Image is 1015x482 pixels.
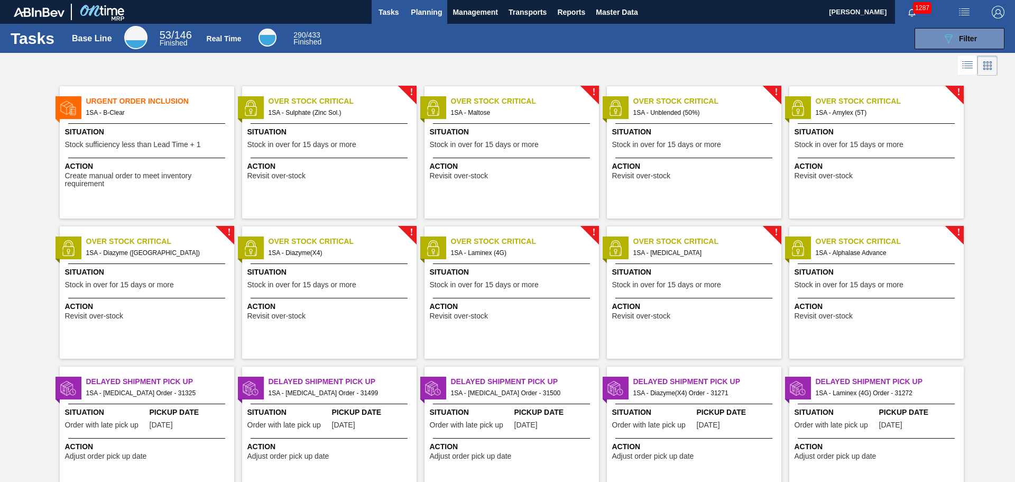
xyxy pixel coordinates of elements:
img: status [243,100,259,116]
img: status [425,240,441,256]
span: Action [65,301,232,312]
span: Situation [247,267,414,278]
span: Revisit over-stock [612,172,670,180]
span: 1SA - Dextrose Order - 31500 [451,387,590,399]
span: ! [957,88,960,96]
img: status [790,380,806,396]
span: Action [247,161,414,172]
span: Adjust order pick up date [430,452,512,460]
span: Revisit over-stock [430,312,488,320]
span: Delayed Shipment Pick Up [816,376,964,387]
span: Create manual order to meet inventory requirement [65,172,232,188]
span: Action [65,161,232,172]
span: Tasks [377,6,400,19]
span: 09/05/2025 [879,421,902,429]
img: status [243,240,259,256]
span: Action [795,441,961,452]
span: Pickup Date [514,407,596,418]
span: 1SA - Amylex (5T) [816,107,955,119]
div: Base Line [72,34,112,43]
span: Planning [411,6,442,19]
span: 1SA - Sulphate (Zinc Sol.) [269,107,408,119]
span: Transports [509,6,547,19]
span: Finished [293,38,321,46]
span: Order with late pick up [430,421,503,429]
div: Base Line [124,26,147,49]
span: / 433 [293,31,320,39]
span: Stock in over for 15 days or more [65,281,174,289]
span: Situation [612,407,694,418]
span: Action [247,301,414,312]
span: Delayed Shipment Pick Up [633,376,781,387]
span: Over Stock Critical [269,236,417,247]
span: ! [592,229,595,237]
span: Action [430,441,596,452]
span: Delayed Shipment Pick Up [451,376,599,387]
span: Over Stock Critical [86,236,234,247]
img: status [60,100,76,116]
span: Situation [612,126,779,138]
span: Order with late pick up [795,421,868,429]
img: status [243,380,259,396]
img: status [60,380,76,396]
span: 1SA - Diazyme(X4) Order - 31271 [633,387,773,399]
span: 09/05/2025 [697,421,720,429]
span: Adjust order pick up date [612,452,694,460]
span: Situation [430,407,512,418]
div: Real Time [259,29,276,47]
img: status [60,240,76,256]
h1: Tasks [11,32,57,44]
span: ! [410,229,413,237]
button: Notifications [895,5,929,20]
span: Stock in over for 15 days or more [612,281,721,289]
span: Adjust order pick up date [247,452,329,460]
span: Management [453,6,498,19]
span: Action [247,441,414,452]
span: Action [430,301,596,312]
span: 1SA - Laminex (4G) [451,247,590,259]
span: 1287 [913,2,931,14]
span: Situation [247,407,329,418]
span: Over Stock Critical [451,236,599,247]
span: Adjust order pick up date [65,452,147,460]
span: ! [774,88,778,96]
span: Situation [65,407,147,418]
span: ! [410,88,413,96]
span: Action [795,161,961,172]
span: Action [795,301,961,312]
img: status [790,100,806,116]
span: Stock in over for 15 days or more [430,141,539,149]
span: Situation [430,267,596,278]
div: Base Line [160,31,192,47]
span: Stock in over for 15 days or more [247,281,356,289]
button: Filter [915,28,1004,49]
span: 53 [160,29,171,41]
span: Action [612,301,779,312]
span: 09/05/2025 [150,421,173,429]
span: Pickup Date [332,407,414,418]
span: 1SA - Dextrose Order - 31499 [269,387,408,399]
img: status [607,380,623,396]
span: 1SA - Maltose [451,107,590,119]
span: 290 [293,31,306,39]
img: status [425,380,441,396]
span: Action [612,441,779,452]
img: status [425,100,441,116]
span: Stock in over for 15 days or more [430,281,539,289]
span: Situation [795,267,961,278]
span: 09/08/2025 [514,421,538,429]
span: 1SA - Dextrose Order - 31325 [86,387,226,399]
span: 1SA - B-Clear [86,107,226,119]
span: Stock in over for 15 days or more [795,281,903,289]
span: Over Stock Critical [816,236,964,247]
span: Revisit over-stock [247,172,306,180]
span: Pickup Date [697,407,779,418]
span: Over Stock Critical [633,96,781,107]
span: Over Stock Critical [816,96,964,107]
span: 1SA - Laminex (4G) Order - 31272 [816,387,955,399]
span: Revisit over-stock [795,312,853,320]
span: Revisit over-stock [247,312,306,320]
span: Order with late pick up [247,421,321,429]
span: Finished [160,39,188,47]
span: 09/07/2025 [332,421,355,429]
